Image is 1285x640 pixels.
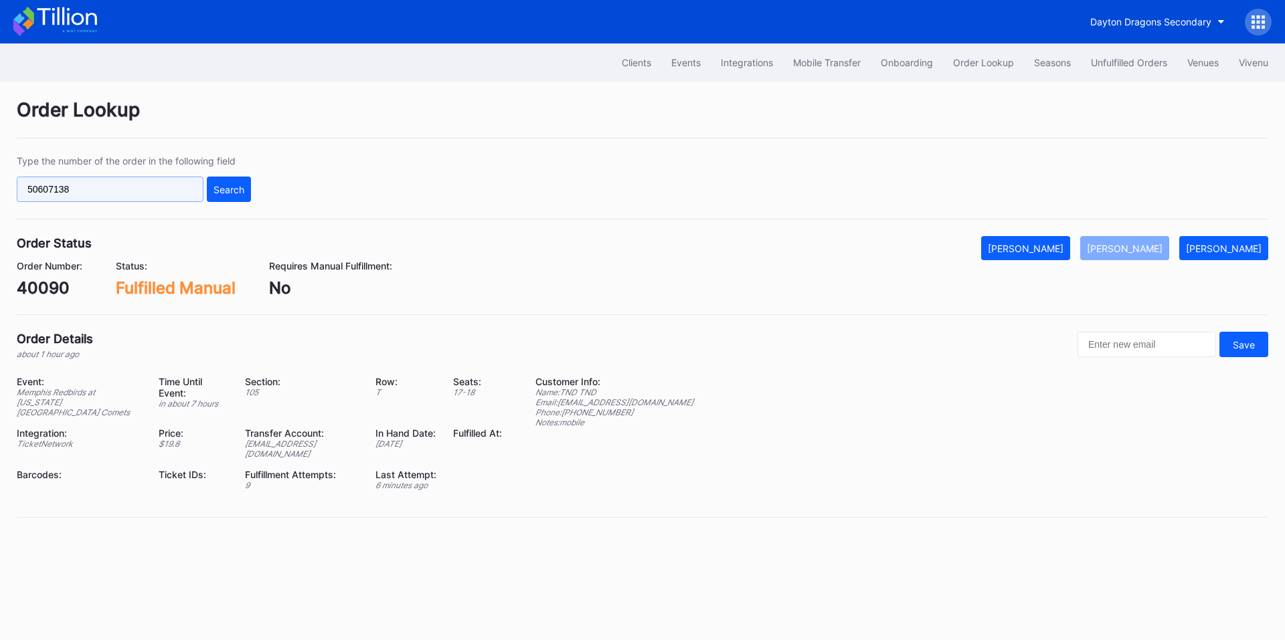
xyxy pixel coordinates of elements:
div: about 1 hour ago [17,349,93,359]
div: Requires Manual Fulfillment: [269,260,392,272]
div: [DATE] [375,439,436,449]
div: Venues [1187,57,1219,68]
div: Vivenu [1239,57,1268,68]
button: Onboarding [871,50,943,75]
div: Email: [EMAIL_ADDRESS][DOMAIN_NAME] [535,397,693,407]
div: Fulfilled Manual [116,278,236,298]
div: Order Status [17,236,92,250]
button: [PERSON_NAME] [1179,236,1268,260]
div: Dayton Dragons Secondary [1090,16,1211,27]
div: Phone: [PHONE_NUMBER] [535,407,693,417]
input: Enter new email [1078,332,1216,357]
div: 9 [245,480,359,490]
div: Transfer Account: [245,427,359,439]
div: Order Lookup [17,98,1268,138]
div: Notes: mobile [535,417,693,427]
button: Order Lookup [943,50,1024,75]
div: In Hand Date: [375,427,436,439]
div: Row: [375,376,436,387]
div: Memphis Redbirds at [US_STATE][GEOGRAPHIC_DATA] Comets [17,387,142,417]
div: Price: [159,427,229,439]
div: T [375,387,436,397]
div: 105 [245,387,359,397]
div: Section: [245,376,359,387]
div: Unfulfilled Orders [1091,57,1167,68]
div: Event: [17,376,142,387]
div: Status: [116,260,236,272]
div: Ticket IDs: [159,469,229,480]
button: Integrations [711,50,783,75]
button: Dayton Dragons Secondary [1080,9,1235,34]
div: [PERSON_NAME] [988,243,1063,254]
div: Seats: [453,376,502,387]
div: Clients [622,57,651,68]
div: Barcodes: [17,469,142,480]
div: Fulfilled At: [453,427,502,439]
div: Integrations [721,57,773,68]
div: Save [1233,339,1255,350]
div: Order Details [17,332,93,346]
button: Events [661,50,711,75]
button: Unfulfilled Orders [1081,50,1177,75]
div: Mobile Transfer [793,57,861,68]
button: Vivenu [1229,50,1278,75]
div: [EMAIL_ADDRESS][DOMAIN_NAME] [245,439,359,459]
div: Fulfillment Attempts: [245,469,359,480]
button: Mobile Transfer [783,50,871,75]
div: Type the number of the order in the following field [17,155,251,167]
div: Events [671,57,701,68]
div: 17 - 18 [453,387,502,397]
button: Save [1219,332,1268,357]
div: Customer Info: [535,376,693,387]
div: in about 7 hours [159,399,229,409]
div: 6 minutes ago [375,480,436,490]
input: GT59662 [17,177,203,202]
div: Order Lookup [953,57,1014,68]
div: Integration: [17,427,142,439]
button: Clients [612,50,661,75]
div: Onboarding [881,57,933,68]
div: Time Until Event: [159,376,229,399]
button: Search [207,177,251,202]
div: $ 19.8 [159,439,229,449]
button: Venues [1177,50,1229,75]
div: 40090 [17,278,82,298]
div: TicketNetwork [17,439,142,449]
div: [PERSON_NAME] [1186,243,1262,254]
div: Seasons [1034,57,1071,68]
div: No [269,278,392,298]
div: Name: TND TND [535,387,693,397]
div: Search [213,184,244,195]
button: Seasons [1024,50,1081,75]
div: [PERSON_NAME] [1087,243,1163,254]
div: Last Attempt: [375,469,436,480]
button: [PERSON_NAME] [981,236,1070,260]
div: Order Number: [17,260,82,272]
button: [PERSON_NAME] [1080,236,1169,260]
